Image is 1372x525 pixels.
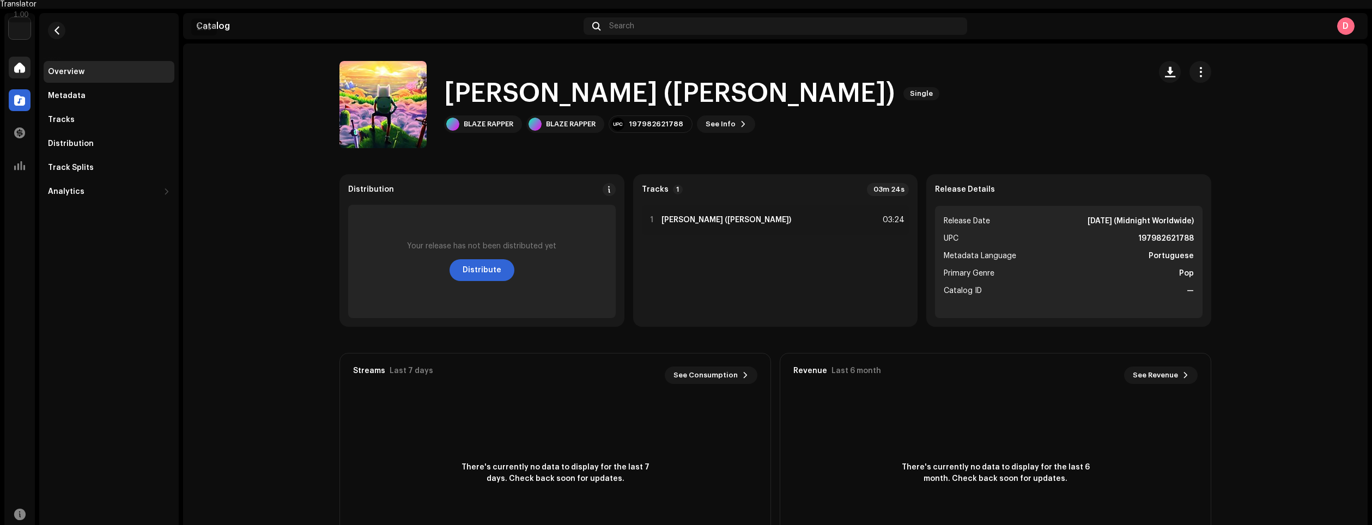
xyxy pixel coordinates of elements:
[390,367,433,375] div: Last 7 days
[642,185,669,194] strong: Tracks
[793,367,827,375] div: Revenue
[463,259,501,281] span: Distribute
[196,22,579,30] div: Catalog
[706,113,736,135] span: See Info
[546,120,596,129] div: BLAZE RAPPER
[464,120,513,129] div: BLAZE RAPPER
[673,185,683,194] p-badge: 1
[48,163,94,172] div: Track Splits
[48,91,86,100] div: Metadata
[1133,364,1178,386] span: See Revenue
[831,367,881,375] div: Last 6 month
[897,462,1094,485] span: There's currently no data to display for the last 6 month. Check back soon for updates.
[697,115,755,133] button: See Info
[353,367,385,375] div: Streams
[450,259,514,281] button: Distribute
[44,181,174,203] re-m-nav-dropdown: Analytics
[407,242,556,251] div: Your release has not been distributed yet
[1337,17,1355,35] div: D
[673,364,738,386] span: See Consumption
[44,157,174,179] re-m-nav-item: Track Splits
[44,61,174,83] re-m-nav-item: Overview
[609,22,634,30] span: Search
[944,215,990,228] span: Release Date
[944,249,1016,262] span: Metadata Language
[944,232,958,245] span: UPC
[44,133,174,155] re-m-nav-item: Distribution
[665,367,757,384] button: See Consumption
[881,213,904,227] div: 03:24
[48,68,84,76] div: Overview
[661,216,791,224] strong: [PERSON_NAME] ([PERSON_NAME])
[1179,267,1194,280] strong: Pop
[457,462,653,485] span: There's currently no data to display for the last 7 days. Check back soon for updates.
[44,85,174,107] re-m-nav-item: Metadata
[944,284,982,297] span: Catalog ID
[1187,284,1194,297] strong: —
[867,183,909,196] div: 03m 24s
[1088,215,1194,228] strong: [DATE] (Midnight Worldwide)
[48,187,84,196] div: Analytics
[1138,232,1194,245] strong: 197982621788
[348,185,394,194] div: Distribution
[48,139,94,148] div: Distribution
[903,87,939,100] span: Single
[444,76,895,111] h1: [PERSON_NAME] ([PERSON_NAME])
[935,185,995,194] strong: Release Details
[629,120,683,129] div: 197982621788
[1149,249,1194,262] strong: Portuguese
[44,109,174,131] re-m-nav-item: Tracks
[48,115,75,124] div: Tracks
[944,267,994,280] span: Primary Genre
[1124,367,1198,384] button: See Revenue
[9,17,31,39] img: de0d2825-999c-4937-b35a-9adca56ee094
